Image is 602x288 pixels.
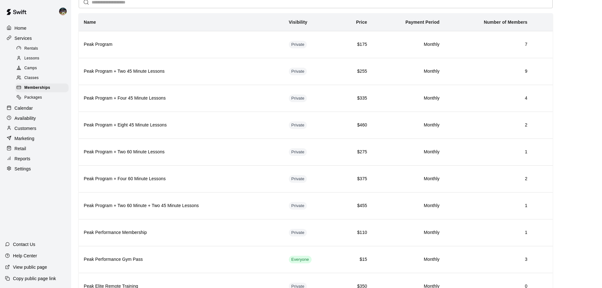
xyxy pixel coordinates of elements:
div: This membership is hidden from the memberships page [289,41,307,48]
h6: $455 [343,202,367,209]
a: Home [5,23,66,33]
p: Contact Us [13,241,35,248]
a: Reports [5,154,66,163]
img: Nolan Gilbert [59,8,67,15]
div: Lessons [15,54,69,63]
h6: $15 [343,256,367,263]
a: Marketing [5,134,66,143]
h6: Monthly [377,41,440,48]
h6: 2 [450,175,527,182]
a: Services [5,34,66,43]
span: Classes [24,75,39,81]
div: This membership is hidden from the memberships page [289,121,307,129]
p: Reports [15,156,30,162]
h6: $255 [343,68,367,75]
span: Private [289,149,307,155]
p: Help Center [13,253,37,259]
h6: $110 [343,229,367,236]
h6: 4 [450,95,527,102]
h6: Monthly [377,229,440,236]
a: Calendar [5,103,66,113]
p: Retail [15,145,26,152]
span: Private [289,176,307,182]
h6: 1 [450,202,527,209]
h6: $375 [343,175,367,182]
span: Private [289,42,307,48]
h6: 9 [450,68,527,75]
p: Availability [15,115,36,121]
p: View public page [13,264,47,270]
span: Everyone [289,257,312,263]
a: Availability [5,113,66,123]
h6: 2 [450,122,527,129]
a: Retail [5,144,66,153]
h6: Peak Performance Membership [84,229,279,236]
div: This membership is hidden from the memberships page [289,202,307,210]
h6: Monthly [377,175,440,182]
div: Nolan Gilbert [58,5,71,18]
a: Rentals [15,44,71,53]
a: Memberships [15,83,71,93]
h6: Monthly [377,68,440,75]
h6: Peak Program [84,41,279,48]
h6: 7 [450,41,527,48]
div: This membership is hidden from the memberships page [289,95,307,102]
p: Home [15,25,27,31]
b: Visibility [289,20,307,25]
a: Classes [15,73,71,83]
p: Settings [15,166,31,172]
h6: 1 [450,149,527,156]
span: Memberships [24,85,50,91]
h6: $460 [343,122,367,129]
div: This membership is hidden from the memberships page [289,68,307,75]
h6: $275 [343,149,367,156]
h6: $335 [343,95,367,102]
h6: Peak Program + Four 45 Minute Lessons [84,95,279,102]
div: Packages [15,93,69,102]
h6: Monthly [377,256,440,263]
a: Settings [5,164,66,174]
p: Calendar [15,105,33,111]
h6: $175 [343,41,367,48]
p: Marketing [15,135,34,142]
a: Lessons [15,53,71,63]
span: Rentals [24,46,38,52]
div: Customers [5,124,66,133]
b: Price [356,20,367,25]
div: Memberships [15,83,69,92]
h6: Peak Program + Two 45 Minute Lessons [84,68,279,75]
a: Packages [15,93,71,103]
h6: Monthly [377,95,440,102]
p: Copy public page link [13,275,56,282]
b: Number of Members [484,20,527,25]
h6: Peak Program + Two 60 Minute + Two 45 Minute Lessons [84,202,279,209]
h6: Peak Program + Four 60 Minute Lessons [84,175,279,182]
div: Classes [15,74,69,83]
a: Camps [15,64,71,73]
p: Services [15,35,32,41]
h6: Monthly [377,122,440,129]
div: This membership is hidden from the memberships page [289,175,307,183]
h6: Monthly [377,202,440,209]
h6: Peak Performance Gym Pass [84,256,279,263]
div: Camps [15,64,69,73]
div: This membership is hidden from the memberships page [289,148,307,156]
span: Private [289,203,307,209]
p: Customers [15,125,36,132]
span: Private [289,95,307,101]
span: Private [289,69,307,75]
b: Payment Period [405,20,440,25]
span: Packages [24,95,42,101]
div: This membership is visible to all customers [289,256,312,263]
div: This membership is hidden from the memberships page [289,229,307,236]
h6: 1 [450,229,527,236]
span: Private [289,122,307,128]
span: Camps [24,65,37,71]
